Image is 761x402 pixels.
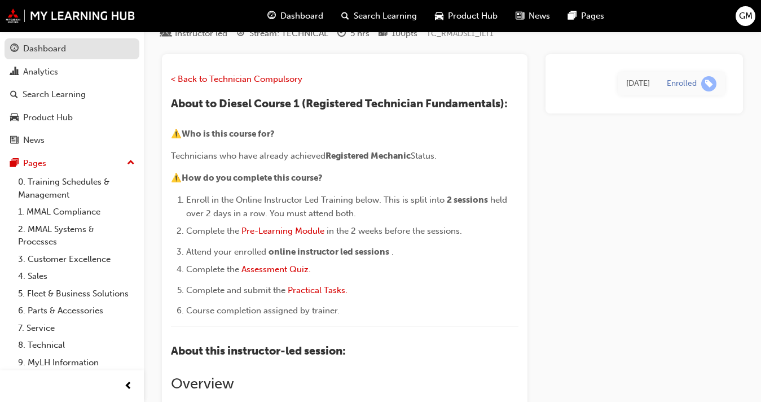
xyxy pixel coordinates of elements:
span: Complete the [186,226,239,236]
a: Dashboard [5,38,139,59]
div: Duration [337,27,369,41]
div: 5 hrs [350,27,369,40]
span: podium-icon [379,29,387,39]
span: Technicians who have already achieved [171,151,325,161]
span: news-icon [10,136,19,146]
span: Learning resource code [426,29,494,38]
span: pages-icon [568,9,577,23]
a: 7. Service [14,320,139,337]
div: News [23,134,45,147]
a: 6. Parts & Accessories [14,302,139,320]
a: guage-iconDashboard [258,5,332,28]
a: < Back to Technician Compulsory [171,74,302,84]
span: prev-icon [124,379,133,394]
a: Practical Tasks. [288,285,347,295]
span: GM [739,10,753,23]
span: ⚠️ [171,129,182,139]
a: Analytics [5,62,139,82]
span: clock-icon [337,29,346,39]
div: 100 pts [392,27,417,40]
div: Search Learning [23,88,86,101]
span: Complete and submit the [186,285,285,295]
button: Pages [5,153,139,174]
span: Pages [581,10,604,23]
span: About to Diesel Course 1 (Registered Technician Fundamentals): [171,97,508,110]
a: Search Learning [5,84,139,105]
span: . [392,247,394,257]
span: About this instructor-led session: [171,344,346,357]
div: Stream: TECHNICAL [249,27,328,40]
span: Dashboard [280,10,323,23]
span: Status. [411,151,437,161]
a: 1. MMAL Compliance [14,203,139,221]
div: Analytics [23,65,58,78]
a: News [5,130,139,151]
a: Assessment Quiz. [241,264,311,274]
span: held over 2 days in a row. You must attend both. [186,195,509,219]
span: target-icon [236,29,245,39]
a: search-iconSearch Learning [332,5,426,28]
span: Attend your enrolled [186,247,266,257]
div: Stream [236,27,328,41]
a: 0. Training Schedules & Management [14,173,139,203]
a: 4. Sales [14,268,139,285]
div: Product Hub [23,111,73,124]
span: ⚠️ [171,173,182,183]
button: DashboardAnalyticsSearch LearningProduct HubNews [5,36,139,153]
div: Thu Jul 24 2025 10:43:21 GMT+1000 (Australian Eastern Standard Time) [626,77,650,90]
a: news-iconNews [507,5,559,28]
a: 9. MyLH Information [14,354,139,372]
span: Who is this course for? [182,129,275,139]
div: Points [379,27,417,41]
div: Pages [23,157,46,170]
div: Instructor led [175,27,227,40]
span: News [529,10,550,23]
div: Enrolled [667,78,697,89]
a: Product Hub [5,107,139,128]
a: 8. Technical [14,337,139,354]
span: pages-icon [10,159,19,169]
img: mmal [6,8,135,23]
span: Complete the [186,264,239,274]
span: car-icon [435,9,443,23]
span: search-icon [341,9,349,23]
span: 2 sessions [447,195,488,205]
a: 3. Customer Excellence [14,251,139,268]
a: 5. Fleet & Business Solutions [14,285,139,303]
span: Search Learning [354,10,417,23]
a: car-iconProduct Hub [426,5,507,28]
span: up-icon [127,156,135,171]
span: How do you complete this course? [182,173,323,183]
span: news-icon [516,9,524,23]
button: GM [736,6,755,26]
span: Registered Mechanic [325,151,411,161]
span: in the 2 weeks before the sessions. [327,226,462,236]
span: learningRecordVerb_ENROLL-icon [701,76,716,91]
div: Type [162,27,227,41]
span: learningResourceType_INSTRUCTOR_LED-icon [162,29,170,39]
span: search-icon [10,90,18,100]
span: Course completion assigned by trainer. [186,305,340,316]
div: Dashboard [23,42,66,55]
span: Enroll in the Online Instructor Led Training below. This is split into [186,195,445,205]
span: online instructor led sessions [269,247,389,257]
span: guage-icon [267,9,276,23]
span: car-icon [10,113,19,123]
a: Pre-Learning Module [241,226,324,236]
a: 2. MMAL Systems & Processes [14,221,139,251]
span: guage-icon [10,44,19,54]
span: Overview [171,375,234,392]
a: pages-iconPages [559,5,613,28]
span: Product Hub [448,10,498,23]
span: chart-icon [10,67,19,77]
